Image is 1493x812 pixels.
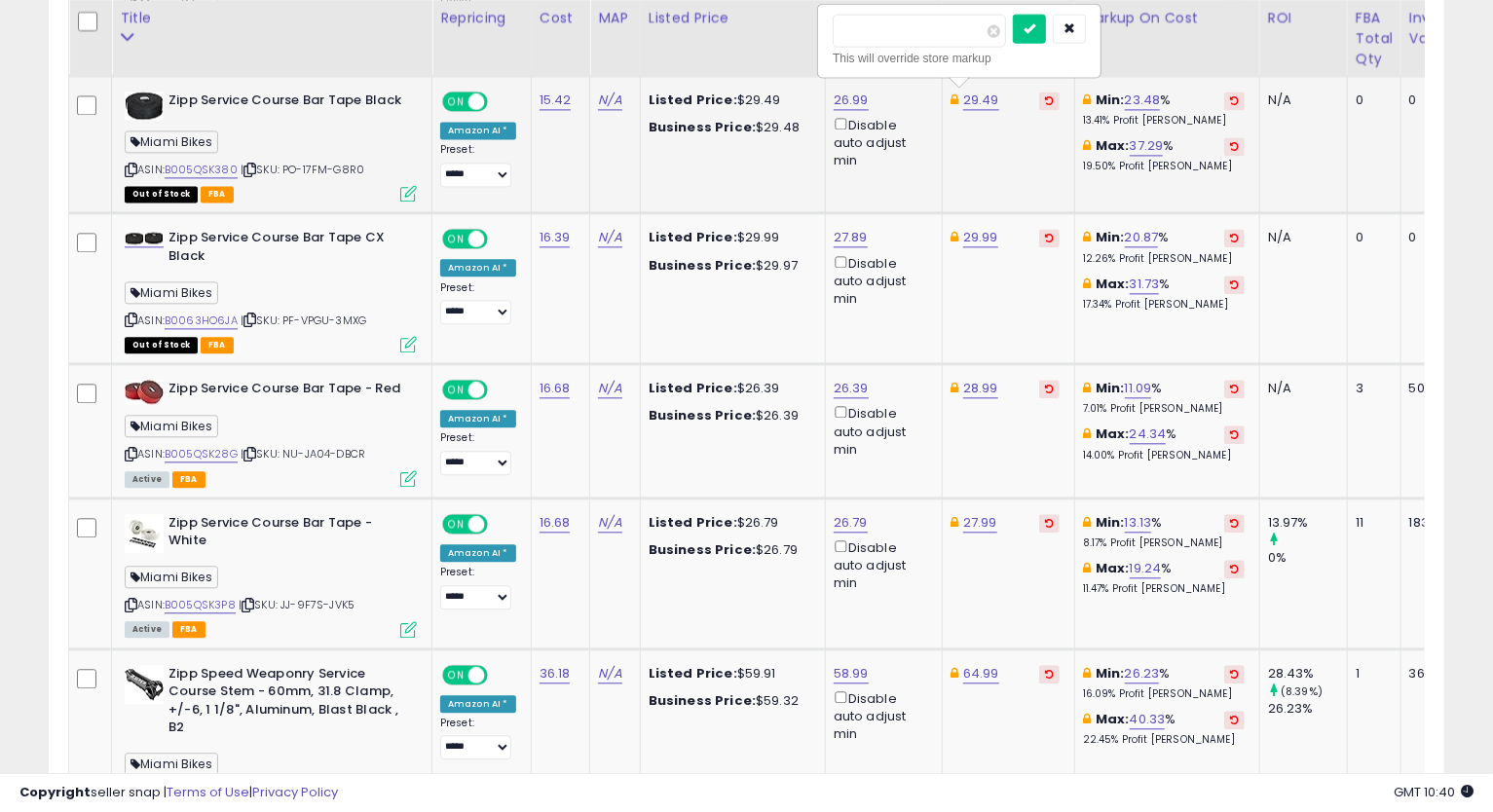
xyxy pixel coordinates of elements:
[649,228,737,246] b: Listed Price:
[1130,559,1162,578] a: 19.24
[540,91,572,110] a: 15.42
[125,337,198,353] span: All listings that are currently out of stock and unavailable for purchase on Amazon
[963,664,999,683] a: 64.99
[485,515,516,532] span: OFF
[125,232,164,244] img: 413-2SE3F8L._SL40_.jpg
[168,514,405,555] b: Zipp Service Course Bar Tape - White
[1125,513,1152,533] a: 13.13
[1083,425,1245,461] div: %
[1409,8,1462,49] div: Inv. value
[1083,536,1245,550] p: 8.17% Profit [PERSON_NAME]
[834,252,927,309] div: Disable auto adjust min
[1409,665,1455,683] div: 36.18
[1083,560,1245,596] div: %
[120,8,424,28] div: Title
[444,382,468,398] span: ON
[540,8,582,28] div: Cost
[598,91,621,110] a: N/A
[649,256,756,275] b: Business Price:
[440,8,523,28] div: Repricing
[1083,276,1245,312] div: %
[125,281,218,304] span: Miami Bikes
[165,313,238,329] a: B0063HO6JA
[239,597,355,612] span: | SKU: JJ-9F7S-JVK5
[598,379,621,398] a: N/A
[125,566,218,588] span: Miami Bikes
[252,783,338,801] a: Privacy Policy
[1409,514,1455,532] div: 183.48
[444,666,468,683] span: ON
[125,380,417,485] div: ASIN:
[1083,665,1245,701] div: %
[1130,136,1164,156] a: 37.29
[649,8,817,28] div: Listed Price
[241,162,364,177] span: | SKU: PO-17FM-G8R0
[1096,136,1130,155] b: Max:
[834,513,868,533] a: 26.79
[125,92,164,120] img: 418Lq5b-6LL._SL40_.jpg
[649,406,756,424] b: Business Price:
[485,92,516,109] span: OFF
[485,666,516,683] span: OFF
[19,784,338,802] div: seller snap | |
[1083,380,1245,416] div: %
[649,229,810,246] div: $29.99
[165,162,238,178] a: B005QSK380
[1356,380,1386,397] div: 3
[598,8,631,28] div: MAP
[125,621,169,638] span: All listings currently available for purchase on Amazon
[598,228,621,247] a: N/A
[649,692,810,710] div: $59.32
[19,783,91,801] strong: Copyright
[201,337,234,353] span: FBA
[1356,8,1393,69] div: FBA Total Qty
[241,446,365,461] span: | SKU: NU-JA04-DBCR
[125,665,164,704] img: 31mSaZEXgqL._SL40_.jpg
[649,379,737,397] b: Listed Price:
[444,515,468,532] span: ON
[165,446,238,462] a: B005QSK28G
[1083,582,1245,596] p: 11.47% Profit [PERSON_NAME]
[1096,228,1125,246] b: Min:
[1356,229,1386,246] div: 0
[168,92,405,115] b: Zipp Service Course Bar Tape Black
[649,541,810,559] div: $26.79
[834,687,927,744] div: Disable auto adjust min
[649,513,737,532] b: Listed Price:
[125,514,417,636] div: ASIN:
[444,92,468,109] span: ON
[440,695,516,713] div: Amazon AI *
[834,228,868,247] a: 27.89
[649,118,756,136] b: Business Price:
[1356,514,1386,532] div: 11
[649,91,737,109] b: Listed Price:
[1083,449,1245,462] p: 14.00% Profit [PERSON_NAME]
[440,566,516,609] div: Preset:
[1096,379,1125,397] b: Min:
[834,664,869,683] a: 58.99
[833,48,1086,67] div: This will override store markup
[1356,92,1386,109] div: 0
[1083,137,1245,173] div: %
[440,122,516,139] div: Amazon AI *
[1083,733,1245,747] p: 22.45% Profit [PERSON_NAME]
[1356,665,1386,683] div: 1
[1268,8,1339,28] div: ROI
[1083,8,1251,28] div: Markup on Cost
[485,382,516,398] span: OFF
[649,257,810,275] div: $29.97
[1096,424,1130,443] b: Max:
[963,228,998,247] a: 29.99
[440,143,516,187] div: Preset:
[1409,92,1455,109] div: 0
[834,402,927,459] div: Disable auto adjust min
[165,597,236,613] a: B005QSK3P8
[834,114,927,170] div: Disable auto adjust min
[649,665,810,683] div: $59.91
[1268,229,1332,246] div: N/A
[1083,229,1245,265] div: %
[1083,402,1245,416] p: 7.01% Profit [PERSON_NAME]
[125,514,164,553] img: 41gMfjxvIdL._SL40_.jpg
[1409,229,1455,246] div: 0
[172,621,205,638] span: FBA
